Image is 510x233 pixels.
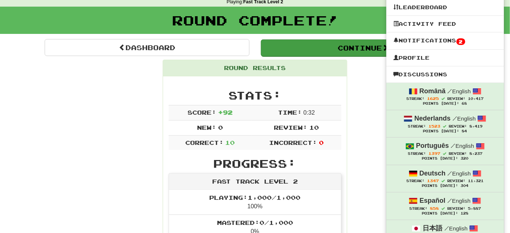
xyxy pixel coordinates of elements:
span: Streak: [407,179,425,183]
a: Activity Feed [386,19,504,29]
span: Time: [278,109,302,116]
span: Streak: [407,97,425,101]
a: Română /English Streak: 1625 Review: 10,417 Points [DATE]: 68 [386,83,504,110]
span: New: [197,124,216,131]
small: English [444,225,468,232]
span: / [444,225,449,232]
div: Fast Track Level 2 [169,174,341,190]
small: English [448,88,471,94]
span: Playing: 1,000 / 1,000 [210,194,301,201]
span: 0 : 32 [303,109,315,116]
span: Streak includes today. [443,125,446,128]
strong: 日本語 [423,225,442,232]
div: Round Results [163,60,347,76]
a: Deutsch /English Streak: 1347 Review: 11,321 Points [DATE]: 304 [386,165,504,192]
span: Streak: [409,206,427,211]
span: + 92 [218,109,232,116]
span: Incorrect: [269,139,317,146]
a: Profile [386,53,504,63]
span: 10 [225,139,235,146]
div: Points [DATE]: 304 [394,184,497,188]
span: / [452,115,457,122]
span: 1523 [428,124,440,128]
span: Review: [449,152,467,156]
span: Score: [187,109,216,116]
span: Streak includes today. [443,152,446,155]
strong: Español [420,197,445,204]
span: 2 [456,38,465,45]
small: English [452,115,476,122]
a: Nederlands /English Streak: 1523 Review: 8,419 Points [DATE]: 84 [386,110,504,137]
button: Continue [261,39,466,56]
small: English [447,198,471,204]
span: 11,321 [468,179,484,183]
span: 10,417 [468,97,484,101]
span: Streak: [408,152,426,156]
h1: Round Complete! [3,13,507,28]
h2: Stats: [169,89,341,101]
span: 1347 [427,178,439,183]
span: 10 [309,124,319,131]
strong: Nederlands [414,115,451,122]
span: 0 [319,139,324,146]
span: Review: [449,124,467,128]
span: Review: [274,124,307,131]
a: Discussions [386,70,504,79]
span: Review: [447,206,465,211]
span: / [451,142,456,149]
span: 8,237 [469,152,482,156]
div: Points [DATE]: 84 [394,129,497,134]
span: 858 [430,206,439,211]
span: 1397 [428,151,440,156]
span: 1625 [427,96,439,101]
a: Português /English Streak: 1397 Review: 8,237 Points [DATE]: 320 [386,138,504,164]
div: Points [DATE]: 128 [394,211,497,216]
small: English [451,143,474,149]
span: Streak: [408,124,426,128]
h2: Progress: [169,157,341,170]
strong: Português [416,142,449,149]
strong: Deutsch [420,170,446,177]
span: Correct: [185,139,224,146]
span: / [448,170,452,177]
a: Notifications2 [386,36,504,46]
small: English [448,170,471,177]
span: Streak includes today. [441,207,445,210]
strong: Română [420,87,446,95]
div: Points [DATE]: 320 [394,156,497,161]
div: Points [DATE]: 68 [394,101,497,106]
span: / [447,197,452,204]
li: 100% [169,190,341,215]
span: Streak includes today. [442,97,445,100]
a: Dashboard [45,39,249,56]
span: 0 [218,124,223,131]
span: / [448,88,452,94]
span: 8,419 [469,124,482,128]
span: Review: [448,97,466,101]
a: Español /English Streak: 858 Review: 5,887 Points [DATE]: 128 [386,192,504,219]
span: Mastered: 0 / 1,000 [217,219,293,226]
span: 5,887 [468,206,481,211]
span: Streak includes today. [442,179,445,182]
span: Review: [448,179,466,183]
a: Leaderboard [386,3,504,12]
